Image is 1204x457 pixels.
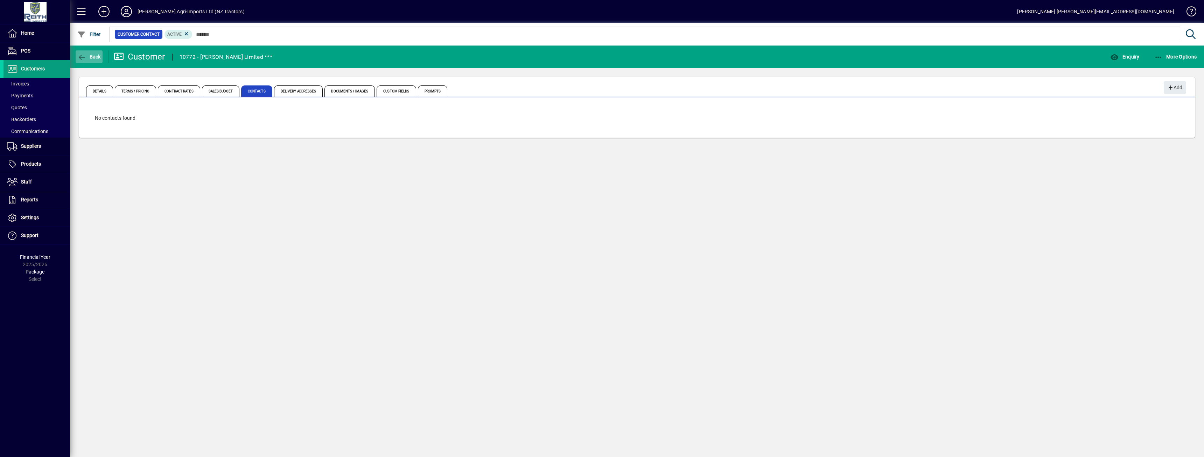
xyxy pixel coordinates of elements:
button: Add [1164,81,1186,94]
a: Settings [3,209,70,227]
a: Payments [3,90,70,102]
a: Communications [3,125,70,137]
mat-chip: Activation Status: Active [164,30,192,39]
div: [PERSON_NAME] [PERSON_NAME][EMAIL_ADDRESS][DOMAIN_NAME] [1017,6,1174,17]
span: Settings [21,215,39,220]
a: Quotes [3,102,70,113]
span: Quotes [7,105,27,110]
span: Staff [21,179,32,185]
span: Package [26,269,44,275]
app-page-header-button: Back [70,50,108,63]
span: Details [86,85,113,97]
span: Add [1167,82,1182,94]
button: Filter [76,28,103,41]
a: Products [3,155,70,173]
a: Home [3,25,70,42]
span: Customer Contact [118,31,160,38]
button: Profile [115,5,138,18]
button: Enquiry [1108,50,1141,63]
span: Sales Budget [202,85,239,97]
span: POS [21,48,30,54]
span: Reports [21,197,38,202]
span: Custom Fields [377,85,416,97]
a: Invoices [3,78,70,90]
span: Customers [21,66,45,71]
span: Suppliers [21,143,41,149]
span: Financial Year [20,254,50,260]
a: Knowledge Base [1181,1,1195,24]
a: Support [3,227,70,244]
span: Active [167,32,182,37]
button: Add [93,5,115,18]
span: Terms / Pricing [115,85,156,97]
a: Backorders [3,113,70,125]
a: Reports [3,191,70,209]
span: Delivery Addresses [274,85,323,97]
span: Payments [7,93,33,98]
span: Invoices [7,81,29,86]
span: Backorders [7,117,36,122]
span: Back [77,54,101,60]
span: Enquiry [1110,54,1139,60]
span: Contacts [241,85,272,97]
span: Home [21,30,34,36]
div: No contacts found [88,108,1186,129]
span: Communications [7,129,48,134]
button: More Options [1153,50,1199,63]
a: Suppliers [3,138,70,155]
span: Documents / Images [324,85,375,97]
span: Prompts [418,85,448,97]
a: Staff [3,173,70,191]
span: Support [21,233,38,238]
span: Products [21,161,41,167]
div: 10772 - [PERSON_NAME] Limited *** [180,51,272,63]
span: Filter [77,32,101,37]
button: Back [76,50,103,63]
div: Customer [114,51,165,62]
div: [PERSON_NAME] Agri-Imports Ltd (NZ Tractors) [138,6,245,17]
span: More Options [1154,54,1197,60]
span: Contract Rates [158,85,200,97]
a: POS [3,42,70,60]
